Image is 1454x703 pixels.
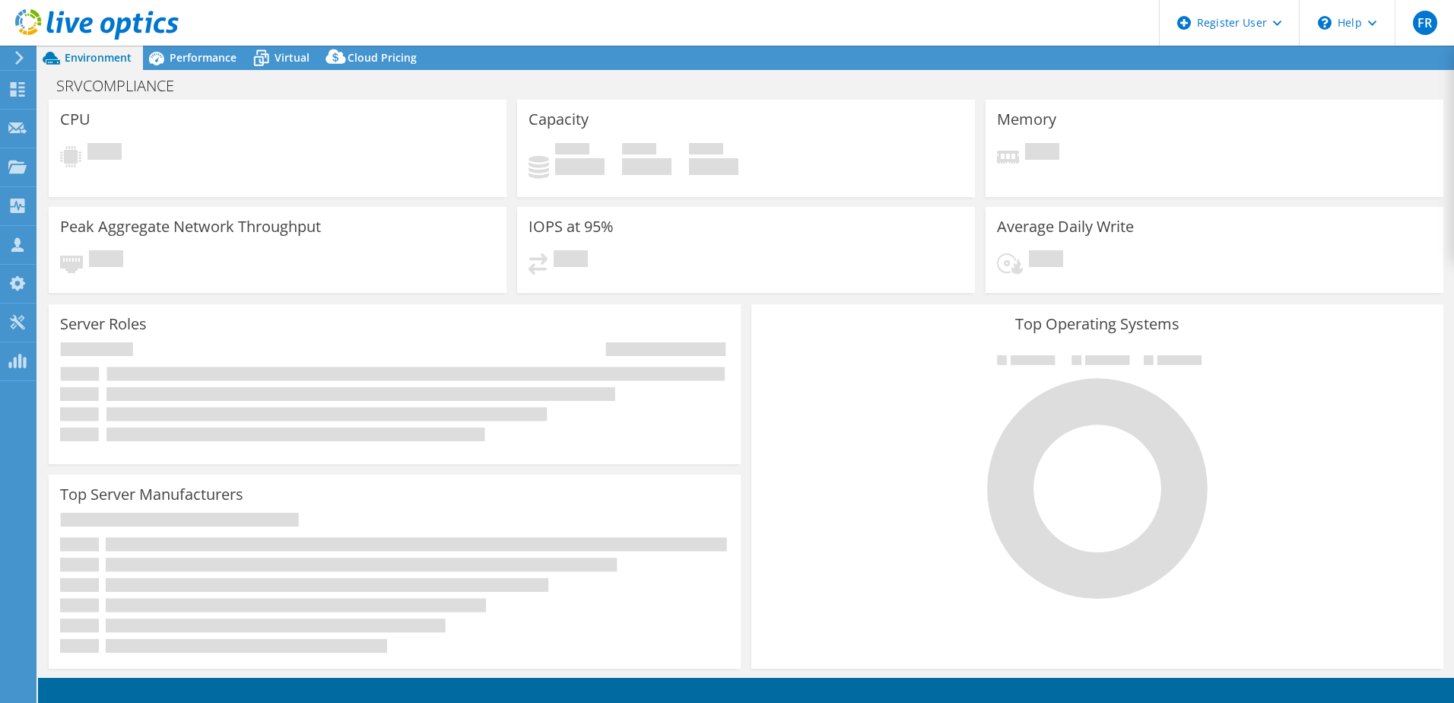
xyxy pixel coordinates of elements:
h3: Top Operating Systems [763,316,1432,332]
svg: \n [1318,16,1332,30]
h4: 0 GiB [689,158,738,175]
span: Pending [1025,143,1059,164]
span: Used [555,143,589,158]
h3: Memory [997,111,1056,128]
span: FR [1413,11,1437,35]
span: Free [622,143,656,158]
h3: Peak Aggregate Network Throughput [60,218,321,235]
span: Pending [87,143,122,164]
span: Pending [554,250,588,271]
h3: Server Roles [60,316,147,332]
h3: CPU [60,111,90,128]
h3: Top Server Manufacturers [60,486,243,503]
h4: 0 GiB [555,158,605,175]
span: Pending [89,250,123,271]
h1: SRVCOMPLIANCE [49,78,198,94]
span: Total [689,143,723,158]
span: Pending [1029,250,1063,271]
h3: Capacity [529,111,589,128]
h4: 0 GiB [622,158,671,175]
span: Virtual [275,50,310,65]
span: Cloud Pricing [348,50,417,65]
span: Performance [170,50,237,65]
span: Environment [65,50,132,65]
h3: Average Daily Write [997,218,1134,235]
h3: IOPS at 95% [529,218,614,235]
